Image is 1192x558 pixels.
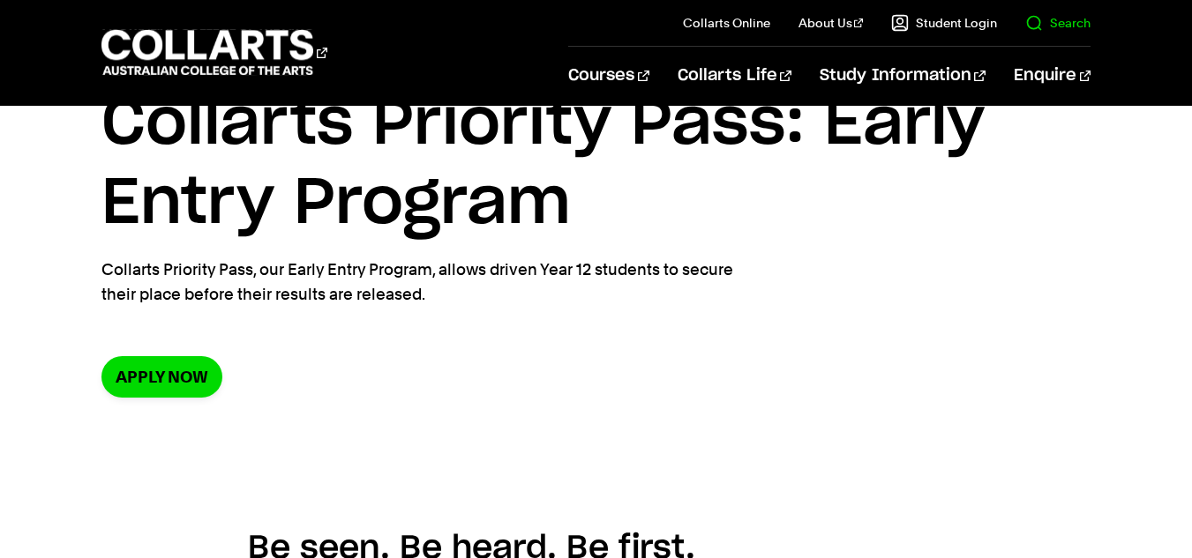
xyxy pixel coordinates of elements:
a: Collarts Life [678,47,791,105]
a: Courses [568,47,648,105]
h1: Collarts Priority Pass: Early Entry Program [101,85,1091,243]
p: Collarts Priority Pass, our Early Entry Program, allows driven Year 12 students to secure their p... [101,257,746,307]
a: Study Information [820,47,986,105]
a: About Us [798,14,864,32]
a: Search [1025,14,1091,32]
a: Enquire [1014,47,1091,105]
a: Collarts Online [683,14,770,32]
a: Student Login [891,14,997,32]
a: Apply now [101,356,222,398]
div: Go to homepage [101,27,327,78]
